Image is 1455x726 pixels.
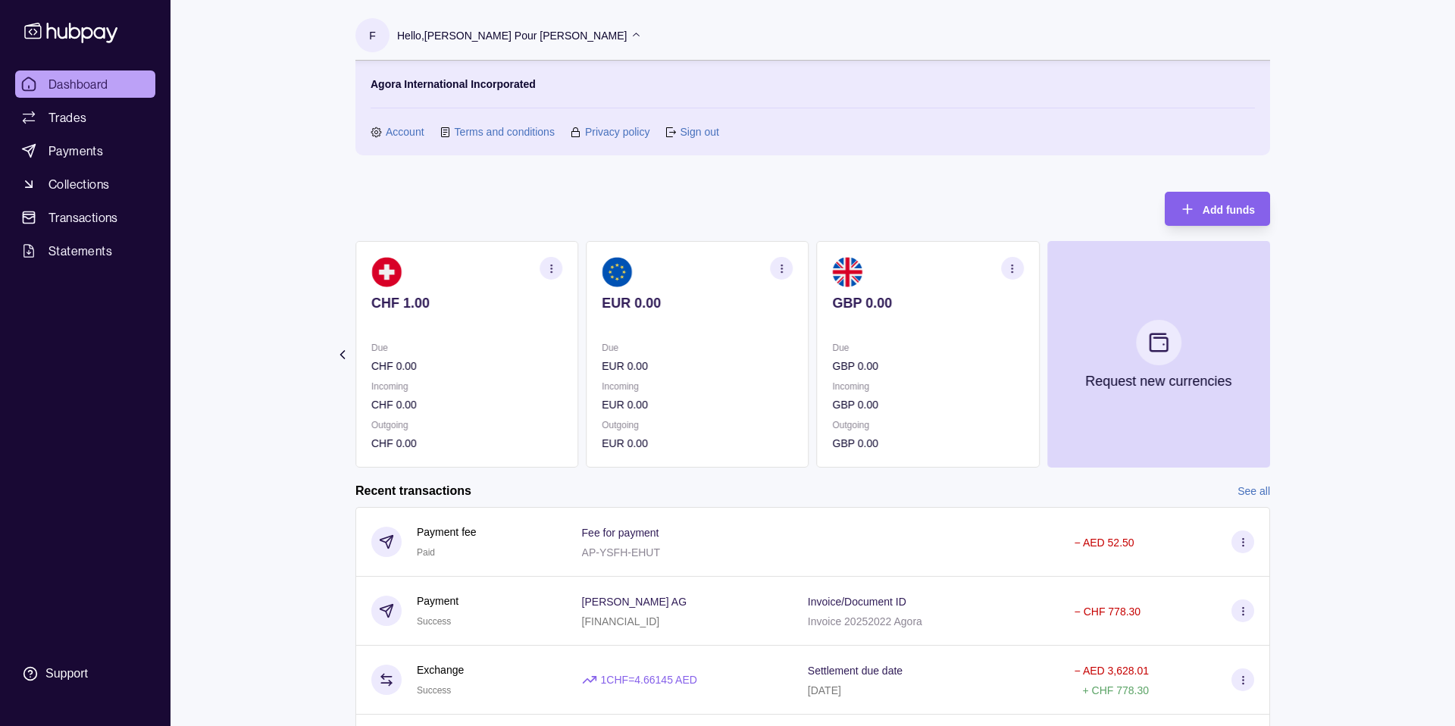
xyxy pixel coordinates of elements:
p: 1 CHF = 4.66145 AED [601,671,697,688]
p: Invoice 20252022 Agora [808,615,922,627]
p: [FINANCIAL_ID] [582,615,660,627]
p: CHF 0.00 [371,358,562,374]
img: ch [371,257,402,287]
p: Request new currencies [1085,373,1231,390]
p: Settlement due date [808,665,903,677]
p: Outgoing [602,417,793,433]
p: Outgoing [833,417,1024,433]
button: Add funds [1165,192,1270,226]
img: eu [602,257,632,287]
p: Due [833,340,1024,356]
a: Terms and conditions [455,124,555,140]
span: Add funds [1203,204,1255,216]
a: Collections [15,171,155,198]
a: Dashboard [15,70,155,98]
p: Outgoing [371,417,562,433]
p: Incoming [371,378,562,395]
span: Transactions [48,208,118,227]
p: AP-YSFH-EHUT [582,546,660,559]
p: CHF 1.00 [371,295,562,311]
p: CHF 0.00 [371,435,562,452]
button: Request new currencies [1047,241,1270,468]
div: Support [45,665,88,682]
a: Trades [15,104,155,131]
a: Transactions [15,204,155,231]
p: Agora International Incorporated [371,76,536,92]
p: Payment [417,593,458,609]
span: Paid [417,547,435,558]
p: Invoice/Document ID [808,596,906,608]
p: [DATE] [808,684,841,696]
span: Dashboard [48,75,108,93]
p: Fee for payment [582,527,659,539]
p: F [369,27,376,44]
p: Incoming [602,378,793,395]
a: Payments [15,137,155,164]
span: Success [417,616,451,627]
p: Incoming [833,378,1024,395]
img: gb [833,257,863,287]
span: Payments [48,142,103,160]
p: EUR 0.00 [602,295,793,311]
p: EUR 0.00 [602,358,793,374]
span: Success [417,685,451,696]
p: Due [371,340,562,356]
p: EUR 0.00 [602,435,793,452]
p: GBP 0.00 [833,435,1024,452]
p: − AED 52.50 [1075,537,1134,549]
p: Exchange [417,662,464,678]
p: − AED 3,628.01 [1075,665,1149,677]
p: GBP 0.00 [833,358,1024,374]
p: Payment fee [417,524,477,540]
span: Statements [48,242,112,260]
p: + CHF 778.30 [1083,684,1150,696]
a: See all [1238,483,1270,499]
span: Collections [48,175,109,193]
a: Sign out [680,124,718,140]
p: EUR 0.00 [602,396,793,413]
p: Hello, [PERSON_NAME] Pour [PERSON_NAME] [397,27,627,44]
a: Privacy policy [585,124,650,140]
p: Due [602,340,793,356]
a: Support [15,658,155,690]
p: CHF 0.00 [371,396,562,413]
span: Trades [48,108,86,127]
p: [PERSON_NAME] AG [582,596,687,608]
p: − CHF 778.30 [1075,606,1141,618]
a: Account [386,124,424,140]
p: GBP 0.00 [833,396,1024,413]
p: GBP 0.00 [833,295,1024,311]
a: Statements [15,237,155,264]
h2: Recent transactions [355,483,471,499]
